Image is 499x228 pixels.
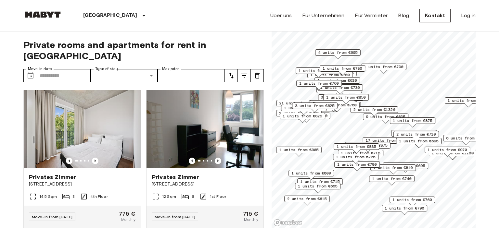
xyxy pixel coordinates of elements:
[251,69,264,82] button: tune
[286,113,327,119] span: 1 units from €1200
[90,194,108,199] span: 4th Floor
[29,181,135,187] span: [STREET_ADDRESS]
[296,67,341,78] div: Map marker
[314,102,360,112] div: Map marker
[276,100,324,110] div: Map marker
[298,183,338,189] span: 1 units from €665
[425,147,470,157] div: Map marker
[313,101,352,106] span: 3 units from €655
[361,64,406,74] div: Map marker
[445,97,493,107] div: Map marker
[299,80,339,86] span: 1 units from €760
[341,150,380,156] span: 1 units from €715
[283,113,330,123] div: Map marker
[299,68,338,74] span: 1 units from €620
[155,214,195,219] span: Move-in from [DATE]
[283,113,322,119] span: 1 units from €825
[23,90,141,228] a: Marketing picture of unit DE-01-259-018-03QPrevious imagePrevious imagePrivates Zimmer[STREET_ADD...
[363,114,408,124] div: Map marker
[321,95,361,101] span: 2 units from €655
[432,150,474,156] span: 1 units from €1280
[316,87,362,97] div: Map marker
[66,158,72,164] button: Previous image
[121,217,135,222] span: Monthly
[369,175,415,186] div: Map marker
[348,142,388,148] span: 1 units from €875
[274,219,302,226] a: Mapbox logo
[83,12,137,19] p: [GEOGRAPHIC_DATA]
[39,194,57,199] span: 14.5 Sqm
[24,69,37,82] button: Choose date
[23,11,62,18] img: Habyt
[29,173,76,181] span: Privates Zimmer
[337,162,377,167] span: 1 units from €780
[323,94,369,104] div: Map marker
[24,90,141,168] img: Marketing picture of unit DE-01-259-018-03Q
[287,196,327,202] span: 2 units from €615
[390,117,435,127] div: Map marker
[119,211,135,217] span: 775 €
[292,102,338,113] div: Map marker
[392,197,432,203] span: 1 units from €760
[363,137,411,147] div: Map marker
[317,102,357,108] span: 2 units from €760
[334,161,380,171] div: Map marker
[318,50,358,55] span: 4 units from €605
[398,12,409,19] a: Blog
[95,66,118,72] label: Type of stay
[314,77,360,87] div: Map marker
[270,12,292,19] a: Über uns
[152,173,199,181] span: Privates Zimmer
[396,131,436,137] span: 2 units from €710
[318,94,364,104] div: Map marker
[276,147,322,157] div: Map marker
[373,165,413,171] span: 1 units from €810
[320,85,360,90] span: 1 units from €730
[238,69,251,82] button: tune
[364,64,403,70] span: 1 units from €730
[345,142,390,152] div: Map marker
[353,107,395,113] span: 2 units from €1320
[279,147,319,153] span: 1 units from €905
[310,100,355,110] div: Map marker
[370,164,416,174] div: Map marker
[152,181,258,187] span: [STREET_ADDRESS]
[162,66,180,72] label: Max price
[386,163,425,169] span: 2 units from €695
[300,179,340,185] span: 1 units from €715
[284,196,330,206] div: Map marker
[336,154,376,160] span: 1 units from €725
[323,66,362,71] span: 1 units from €780
[243,211,258,217] span: 715 €
[244,217,258,222] span: Monthly
[32,214,72,219] span: Move-in from [DATE]
[279,100,321,106] span: 21 units from €655
[337,144,376,150] span: 1 units from €835
[315,49,361,59] div: Map marker
[372,176,412,182] span: 1 units from €740
[399,138,439,144] span: 1 units from €695
[385,205,424,211] span: 1 units from €790
[366,138,408,143] span: 17 units from €720
[288,170,334,180] div: Map marker
[393,118,432,124] span: 1 units from €875
[366,114,405,120] span: 9 units from €635
[396,138,441,148] div: Map marker
[317,78,357,83] span: 1 units from €620
[92,158,98,164] button: Previous image
[295,103,335,109] span: 3 units from €625
[302,12,344,19] a: Für Unternehmen
[146,90,264,228] a: Marketing picture of unit DE-01-041-02MPrevious imagePrevious imagePrivates Zimmer[STREET_ADDRESS...
[320,65,365,75] div: Map marker
[394,130,434,136] span: 1 units from €710
[281,105,326,115] div: Map marker
[393,131,439,141] div: Map marker
[162,194,176,199] span: 12 Sqm
[189,158,195,164] button: Previous image
[333,154,378,164] div: Map marker
[192,194,194,199] span: 6
[210,194,226,199] span: 1st Floor
[309,100,357,110] div: Map marker
[428,147,467,153] span: 1 units from €970
[419,9,451,22] a: Kontakt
